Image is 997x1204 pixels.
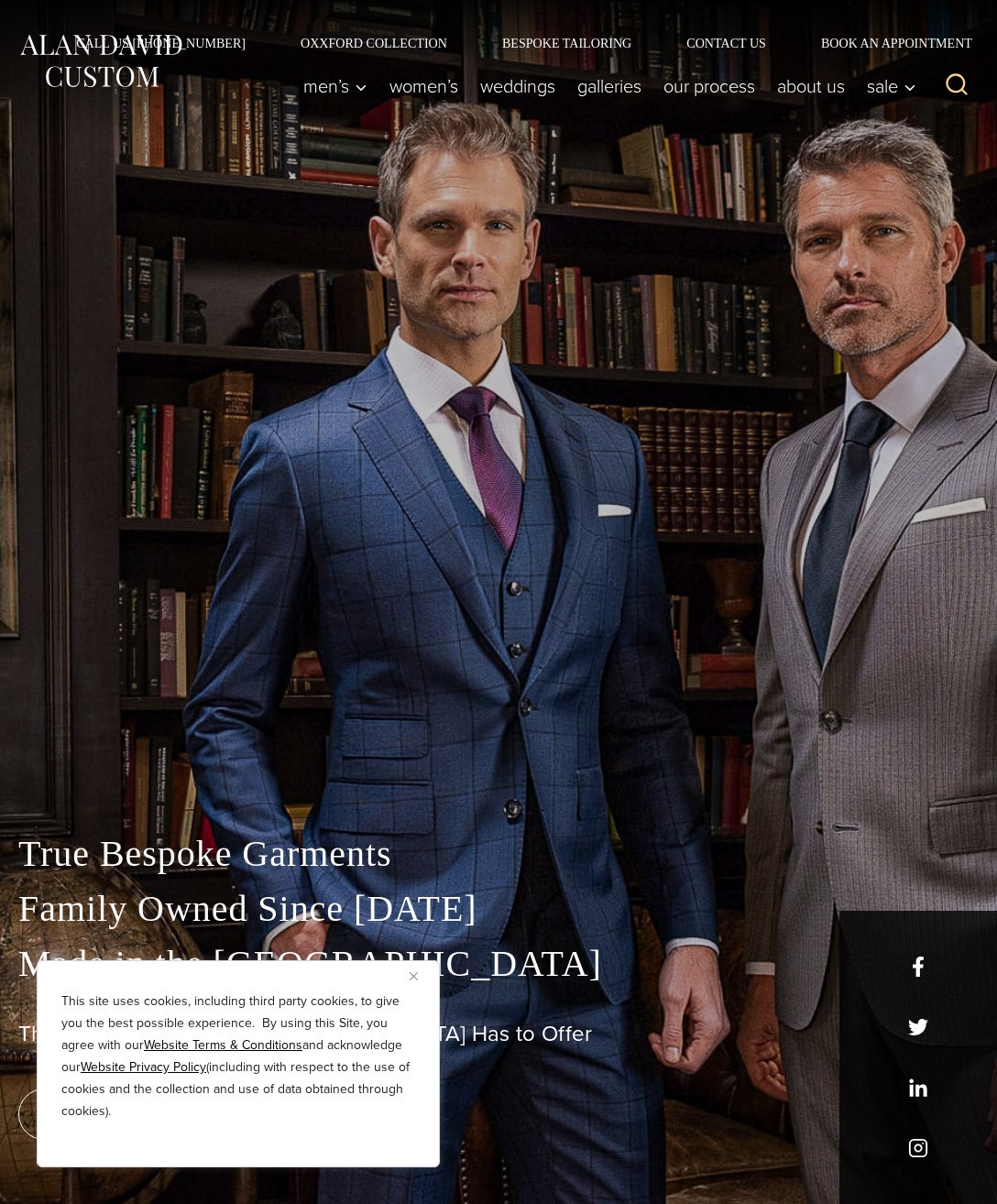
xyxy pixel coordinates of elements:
[273,37,475,49] a: Oxxford Collection
[81,1057,206,1077] a: Website Privacy Policy
[410,965,432,987] button: Close
[18,30,183,92] img: Alan David Custom
[292,68,926,104] nav: Primary Navigation
[49,37,273,49] a: Call Us [PHONE_NUMBER]
[144,1035,302,1055] a: Website Terms & Conditions
[766,68,856,104] a: About Us
[61,991,415,1122] p: This site uses cookies, including third party cookies, to give you the best possible experience. ...
[49,37,979,49] nav: Secondary Navigation
[303,77,367,95] span: Men’s
[659,37,794,49] a: Contact Us
[652,68,766,104] a: Our Process
[378,68,469,104] a: Women’s
[18,1089,275,1140] a: book an appointment
[867,77,916,95] span: Sale
[935,64,979,108] button: View Search Form
[18,1021,979,1047] h1: The Best Custom Suits [GEOGRAPHIC_DATA] Has to Offer
[475,37,659,49] a: Bespoke Tailoring
[18,826,979,991] p: True Bespoke Garments Family Owned Since [DATE] Made in the [GEOGRAPHIC_DATA]
[794,37,979,49] a: Book an Appointment
[566,68,652,104] a: Galleries
[410,972,418,980] img: Close
[469,68,566,104] a: weddings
